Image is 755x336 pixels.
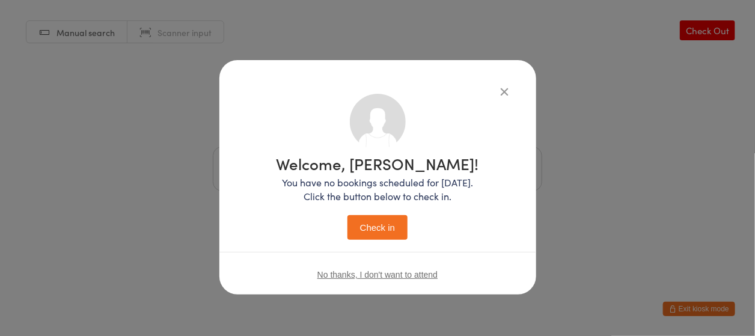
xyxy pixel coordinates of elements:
[277,176,479,203] p: You have no bookings scheduled for [DATE]. Click the button below to check in.
[350,94,406,150] img: no_photo.png
[347,215,408,240] button: Check in
[317,270,438,279] button: No thanks, I don't want to attend
[277,156,479,171] h1: Welcome, [PERSON_NAME]!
